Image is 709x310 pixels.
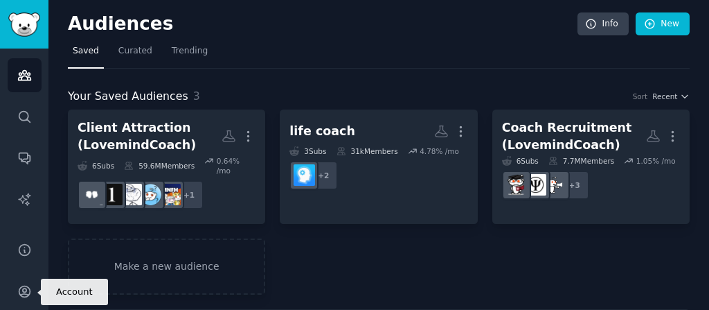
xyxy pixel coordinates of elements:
[78,156,114,175] div: 6 Sub s
[167,40,213,69] a: Trending
[78,119,222,153] div: Client Attraction (LovemindCoach)
[82,184,103,205] img: lonely
[280,110,477,224] a: life coach3Subs31kMembers4.78% /mo+2lifecoach
[336,146,398,156] div: 31k Members
[560,171,589,200] div: + 3
[68,239,265,295] a: Make a new audience
[193,89,200,103] span: 3
[505,174,527,196] img: psychologystudents
[636,12,690,36] a: New
[492,110,690,224] a: Coach Recruitment (LovemindCoach)6Subs7.7MMembers1.05% /mo+3freelance_forhirepsychologypsychology...
[502,156,539,166] div: 6 Sub s
[73,45,99,58] span: Saved
[114,40,157,69] a: Curated
[309,161,338,190] div: + 2
[118,45,152,58] span: Curated
[159,184,181,205] img: MakeNewFriendsHere
[124,156,195,175] div: 59.6M Members
[68,110,265,224] a: Client Attraction (LovemindCoach)6Subs59.6MMembers0.64% /mo+1MakeNewFriendsHereAskRedditForeverAl...
[652,92,690,101] button: Recent
[68,13,577,35] h2: Audiences
[101,184,123,205] img: loneliness
[420,146,459,156] div: 4.78 % /mo
[68,88,188,105] span: Your Saved Audiences
[502,119,646,153] div: Coach Recruitment (LovemindCoach)
[544,174,566,196] img: freelance_forhire
[120,184,142,205] img: ForeverAlone
[68,40,104,69] a: Saved
[289,123,355,140] div: life coach
[289,146,326,156] div: 3 Sub s
[8,12,40,37] img: GummySearch logo
[525,174,546,196] img: psychology
[636,156,676,166] div: 1.05 % /mo
[652,92,677,101] span: Recent
[294,164,315,186] img: lifecoach
[217,156,256,175] div: 0.64 % /mo
[577,12,629,36] a: Info
[548,156,614,166] div: 7.7M Members
[140,184,161,205] img: AskReddit
[174,180,204,209] div: + 1
[633,92,648,101] div: Sort
[172,45,208,58] span: Trending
